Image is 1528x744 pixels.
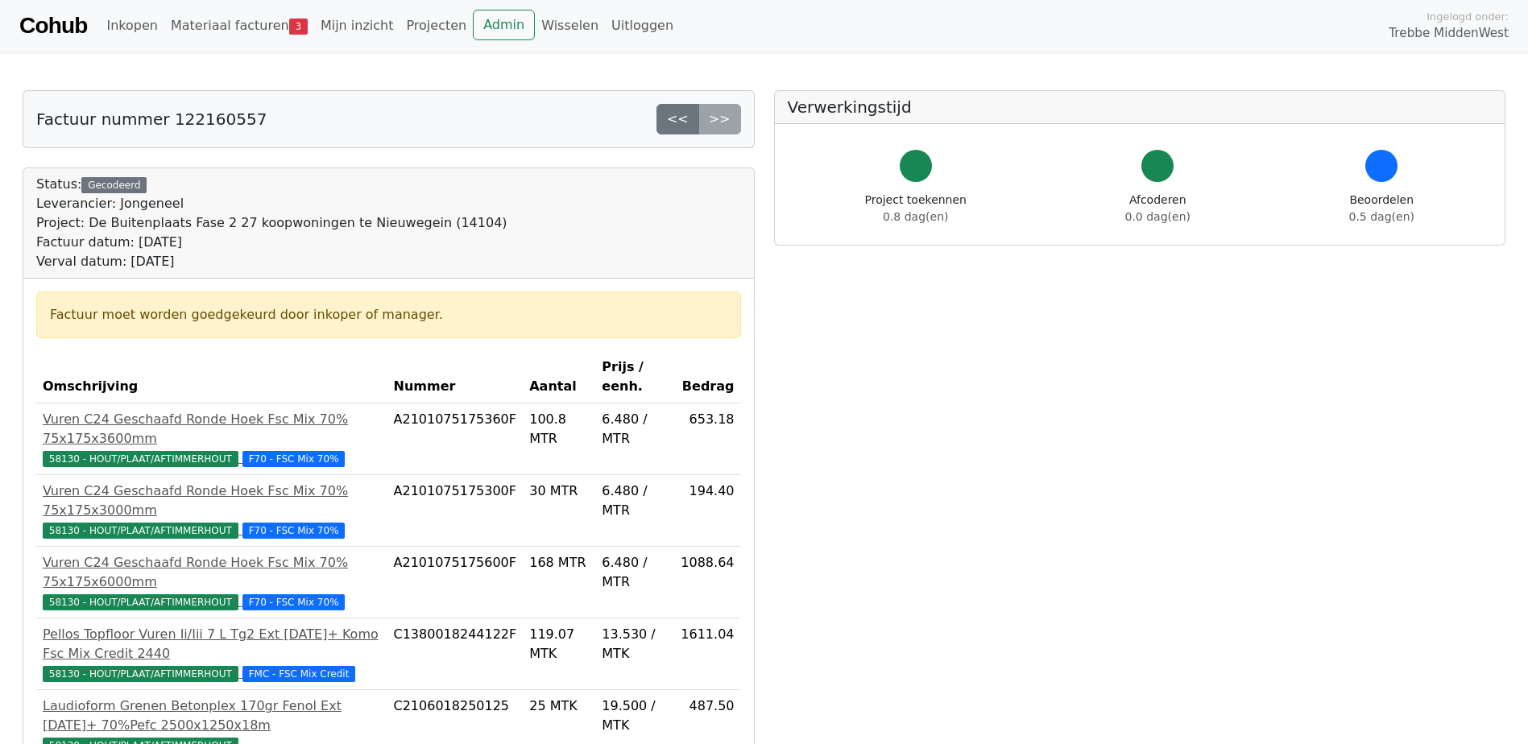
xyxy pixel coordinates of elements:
[242,523,346,539] span: F70 - FSC Mix 70%
[289,19,308,35] span: 3
[242,594,346,610] span: F70 - FSC Mix 70%
[788,97,1493,117] h5: Verwerkingstijd
[100,10,164,42] a: Inkopen
[602,482,668,520] div: 6.480 / MTR
[43,451,238,467] span: 58130 - HOUT/PLAAT/AFTIMMERHOUT
[605,10,680,42] a: Uitloggen
[602,625,668,663] div: 13.530 / MTK
[883,210,948,223] span: 0.8 dag(en)
[50,305,727,324] div: Factuur moet worden goedgekeurd door inkoper of manager.
[19,6,87,45] a: Cohub
[529,625,589,663] div: 119.07 MTK
[529,553,589,572] div: 168 MTR
[43,410,381,468] a: Vuren C24 Geschaafd Ronde Hoek Fsc Mix 70% 75x175x3600mm58130 - HOUT/PLAAT/AFTIMMERHOUT F70 - FSC...
[43,696,381,735] div: Laudioform Grenen Betonplex 170gr Fenol Ext [DATE]+ 70%Pefc 2500x1250x18m
[43,410,381,448] div: Vuren C24 Geschaafd Ronde Hoek Fsc Mix 70% 75x175x3600mm
[674,618,740,690] td: 1611.04
[387,351,524,403] th: Nummer
[674,475,740,547] td: 194.40
[523,351,595,403] th: Aantal
[529,482,589,501] div: 30 MTR
[43,482,381,539] a: Vuren C24 Geschaafd Ronde Hoek Fsc Mix 70% 75x175x3000mm58130 - HOUT/PLAAT/AFTIMMERHOUT F70 - FSC...
[602,553,668,592] div: 6.480 / MTR
[36,194,507,213] div: Leverancier: Jongeneel
[1125,210,1191,223] span: 0.0 dag(en)
[36,213,507,233] div: Project: De Buitenplaats Fase 2 27 koopwoningen te Nieuwegein (14104)
[43,666,238,682] span: 58130 - HOUT/PLAAT/AFTIMMERHOUT
[535,10,605,42] a: Wisselen
[43,523,238,539] span: 58130 - HOUT/PLAAT/AFTIMMERHOUT
[164,10,314,42] a: Materiaal facturen3
[43,594,238,610] span: 58130 - HOUT/PLAAT/AFTIMMERHOUT
[674,403,740,475] td: 653.18
[595,351,674,403] th: Prijs / eenh.
[656,104,699,134] a: <<
[242,666,355,682] span: FMC - FSC Mix Credit
[1349,192,1414,225] div: Beoordelen
[43,625,381,683] a: Pellos Topfloor Vuren Ii/Iii 7 L Tg2 Ext [DATE]+ Komo Fsc Mix Credit 244058130 - HOUT/PLAAT/AFTIM...
[1427,9,1509,24] span: Ingelogd onder:
[865,192,967,225] div: Project toekennen
[1389,24,1509,43] span: Trebbe MiddenWest
[529,410,589,448] div: 100.8 MTR
[43,482,381,520] div: Vuren C24 Geschaafd Ronde Hoek Fsc Mix 70% 75x175x3000mm
[242,451,346,467] span: F70 - FSC Mix 70%
[81,177,147,193] div: Gecodeerd
[36,110,267,129] h5: Factuur nummer 122160557
[1125,192,1191,225] div: Afcoderen
[473,10,535,40] a: Admin
[43,553,381,592] div: Vuren C24 Geschaafd Ronde Hoek Fsc Mix 70% 75x175x6000mm
[674,351,740,403] th: Bedrag
[387,547,524,618] td: A2101075175600F
[529,696,589,716] div: 25 MTK
[387,475,524,547] td: A2101075175300F
[400,10,473,42] a: Projecten
[36,233,507,252] div: Factuur datum: [DATE]
[674,547,740,618] td: 1088.64
[602,410,668,448] div: 6.480 / MTR
[36,175,507,271] div: Status:
[36,252,507,271] div: Verval datum: [DATE]
[314,10,400,42] a: Mijn inzicht
[43,553,381,611] a: Vuren C24 Geschaafd Ronde Hoek Fsc Mix 70% 75x175x6000mm58130 - HOUT/PLAAT/AFTIMMERHOUT F70 - FSC...
[387,403,524,475] td: A2101075175360F
[1349,210,1414,223] span: 0.5 dag(en)
[387,618,524,690] td: C1380018244122F
[43,625,381,663] div: Pellos Topfloor Vuren Ii/Iii 7 L Tg2 Ext [DATE]+ Komo Fsc Mix Credit 2440
[602,696,668,735] div: 19.500 / MTK
[36,351,387,403] th: Omschrijving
